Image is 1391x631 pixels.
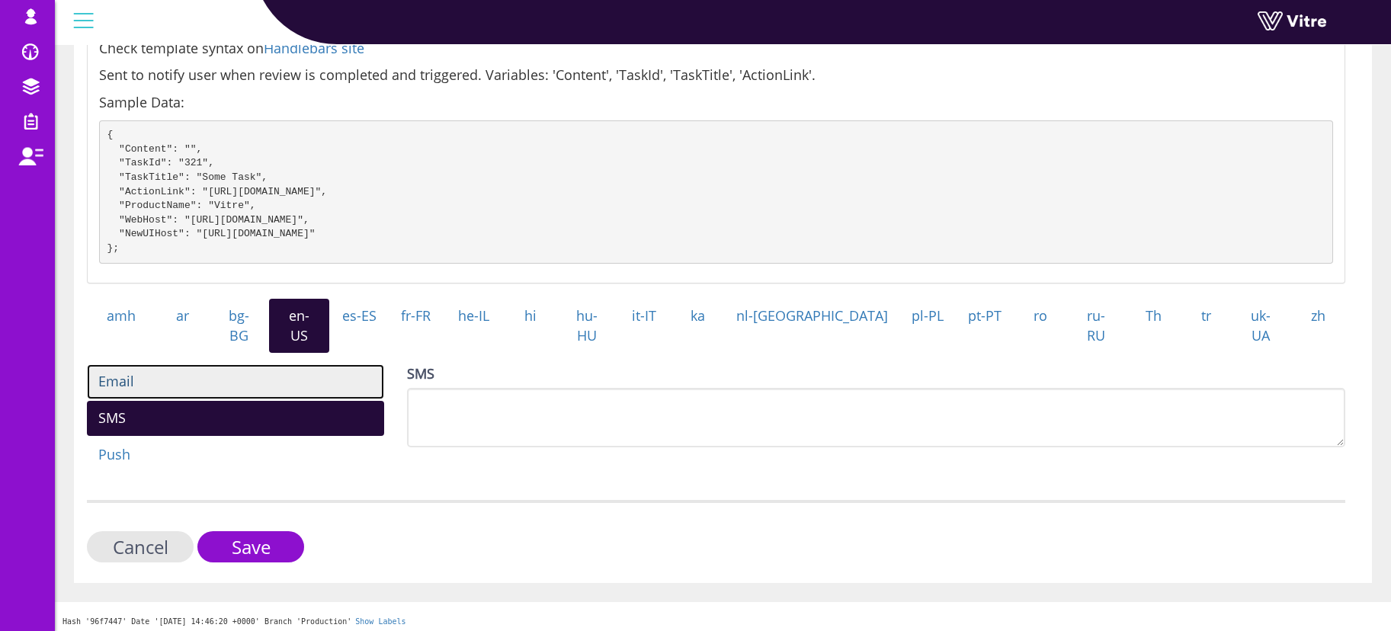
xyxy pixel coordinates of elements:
a: zh [1291,299,1345,334]
a: ar [155,299,208,334]
pre: { "Content": "", "TaskId": "321", "TaskTitle": "Some Task", "ActionLink": "[URL][DOMAIN_NAME]", "... [99,120,1333,264]
a: pt-PT [956,299,1013,334]
p: Sent to notify user when review is completed and triggered. Variables: 'Content', 'TaskId', 'Task... [99,66,1333,85]
a: amh [87,299,155,334]
a: he-IL [444,299,504,334]
a: ka [670,299,724,334]
a: Show Labels [355,617,405,626]
a: tr [1181,299,1231,334]
label: SMS [407,364,434,384]
a: SMS [87,401,384,436]
p: Sample Data: [99,93,1333,113]
a: bg-BG [209,299,269,353]
a: Handlebars site [264,39,364,57]
a: hi [504,299,556,334]
a: ro [1014,299,1067,334]
a: Th [1126,299,1181,334]
a: nl-[GEOGRAPHIC_DATA] [725,299,899,334]
a: ru-RU [1067,299,1125,353]
a: en-US [269,299,329,353]
a: es-ES [329,299,388,334]
a: it-IT [617,299,670,334]
a: Push [87,437,384,472]
a: Cancel [87,531,194,562]
span: Hash '96f7447' Date '[DATE] 14:46:20 +0000' Branch 'Production' [62,617,351,626]
a: pl-PL [899,299,956,334]
a: uk-UA [1231,299,1290,353]
input: Save [197,531,304,562]
p: Check template syntax on [99,39,1333,59]
a: hu-HU [556,299,617,353]
a: fr-FR [389,299,444,334]
a: Email [87,364,384,399]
